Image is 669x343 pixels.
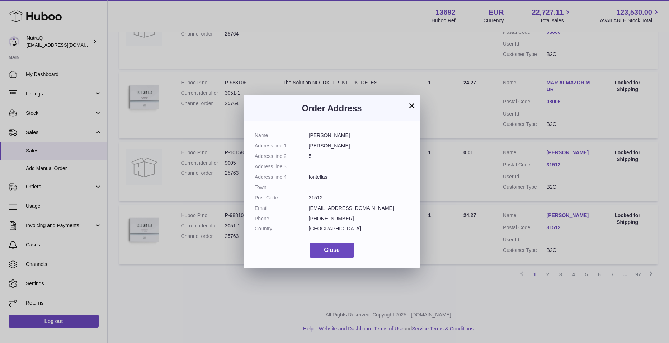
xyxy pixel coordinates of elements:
[309,215,409,222] dd: [PHONE_NUMBER]
[255,142,309,149] dt: Address line 1
[324,247,340,253] span: Close
[255,163,309,170] dt: Address line 3
[255,184,309,191] dt: Town
[309,194,409,201] dd: 31512
[255,132,309,139] dt: Name
[309,225,409,232] dd: [GEOGRAPHIC_DATA]
[255,215,309,222] dt: Phone
[309,174,409,180] dd: fontellas
[309,153,409,160] dd: 5
[407,101,416,110] button: ×
[309,205,409,212] dd: [EMAIL_ADDRESS][DOMAIN_NAME]
[255,153,309,160] dt: Address line 2
[255,103,409,114] h3: Order Address
[255,225,309,232] dt: Country
[255,194,309,201] dt: Post Code
[309,142,409,149] dd: [PERSON_NAME]
[309,132,409,139] dd: [PERSON_NAME]
[255,174,309,180] dt: Address line 4
[310,243,354,258] button: Close
[255,205,309,212] dt: Email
